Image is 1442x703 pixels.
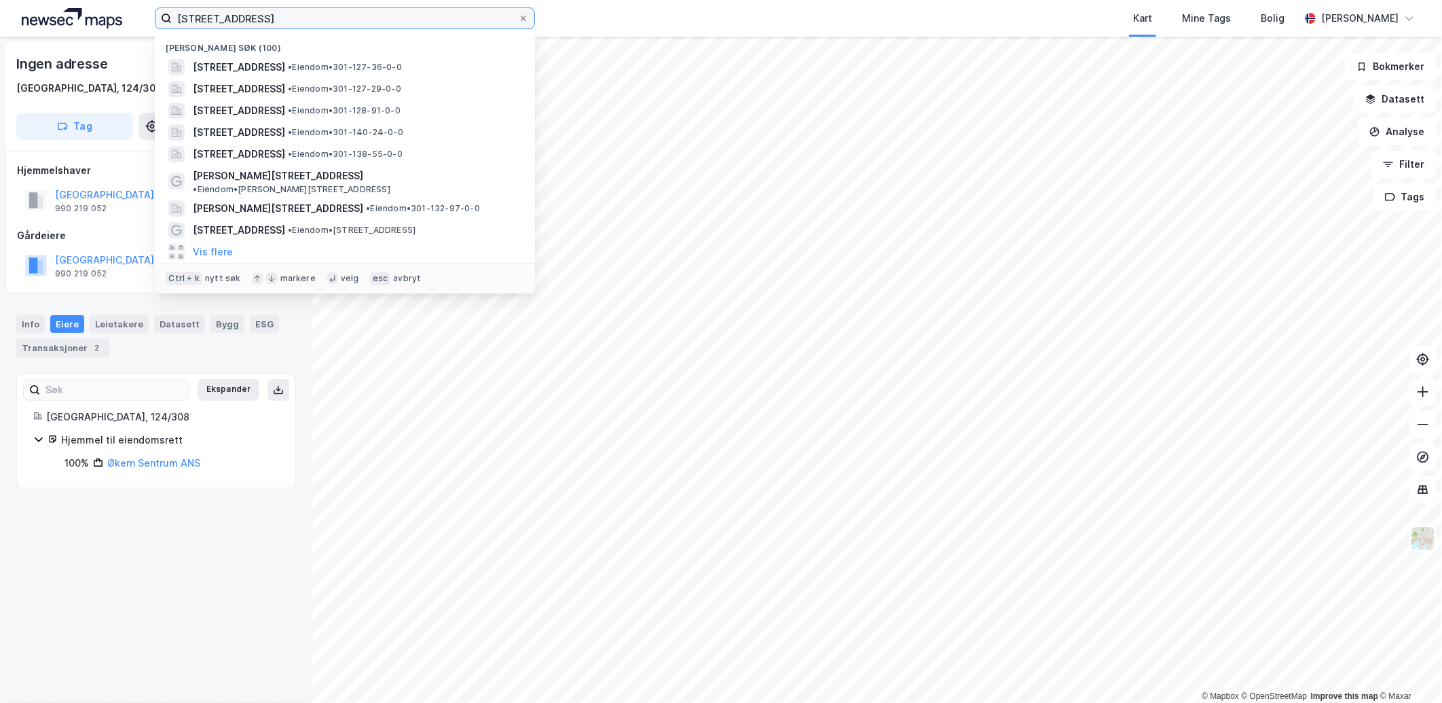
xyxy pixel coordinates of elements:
[172,8,518,29] input: Søk på adresse, matrikkel, gårdeiere, leietakere eller personer
[366,203,370,213] span: •
[55,203,107,214] div: 990 219 052
[1354,86,1437,113] button: Datasett
[288,127,292,137] span: •
[210,315,244,333] div: Bygg
[1345,53,1437,80] button: Bokmerker
[61,432,279,448] div: Hjemmel til eiendomsrett
[16,53,110,75] div: Ingen adresse
[288,105,401,116] span: Eiendom • 301-128-91-0-0
[90,315,149,333] div: Leietakere
[50,315,84,333] div: Eiere
[90,341,104,355] div: 2
[193,184,197,194] span: •
[288,149,292,159] span: •
[22,8,122,29] img: logo.a4113a55bc3d86da70a041830d287a7e.svg
[55,268,107,279] div: 990 219 052
[193,200,363,217] span: [PERSON_NAME][STREET_ADDRESS]
[193,103,285,119] span: [STREET_ADDRESS]
[1358,118,1437,145] button: Analyse
[40,380,189,400] input: Søk
[1374,638,1442,703] div: Kontrollprogram for chat
[288,127,403,138] span: Eiendom • 301-140-24-0-0
[193,244,233,260] button: Vis flere
[1242,691,1308,701] a: OpenStreetMap
[193,168,363,184] span: [PERSON_NAME][STREET_ADDRESS]
[288,62,402,73] span: Eiendom • 301-127-36-0-0
[17,228,295,244] div: Gårdeiere
[341,273,359,284] div: velg
[17,162,295,179] div: Hjemmelshaver
[64,455,89,471] div: 100%
[288,225,415,236] span: Eiendom • [STREET_ADDRESS]
[166,272,202,285] div: Ctrl + k
[46,409,279,425] div: [GEOGRAPHIC_DATA], 124/308
[1374,638,1442,703] iframe: Chat Widget
[16,315,45,333] div: Info
[1371,151,1437,178] button: Filter
[16,80,163,96] div: [GEOGRAPHIC_DATA], 124/308
[16,338,109,357] div: Transaksjoner
[1202,691,1239,701] a: Mapbox
[280,273,316,284] div: markere
[288,84,292,94] span: •
[1182,10,1231,26] div: Mine Tags
[288,149,403,160] span: Eiendom • 301-138-55-0-0
[1311,691,1378,701] a: Improve this map
[107,457,200,469] a: Økern Sentrum ANS
[1261,10,1284,26] div: Bolig
[288,225,292,235] span: •
[1133,10,1152,26] div: Kart
[1373,183,1437,211] button: Tags
[288,84,401,94] span: Eiendom • 301-127-29-0-0
[393,273,421,284] div: avbryt
[193,81,285,97] span: [STREET_ADDRESS]
[154,315,205,333] div: Datasett
[370,272,391,285] div: esc
[193,222,285,238] span: [STREET_ADDRESS]
[1410,526,1436,552] img: Z
[366,203,480,214] span: Eiendom • 301-132-97-0-0
[1321,10,1399,26] div: [PERSON_NAME]
[193,59,285,75] span: [STREET_ADDRESS]
[288,105,292,115] span: •
[16,113,133,140] button: Tag
[193,146,285,162] span: [STREET_ADDRESS]
[193,184,390,195] span: Eiendom • [PERSON_NAME][STREET_ADDRESS]
[288,62,292,72] span: •
[198,379,259,401] button: Ekspander
[155,32,535,56] div: [PERSON_NAME] søk (100)
[250,315,279,333] div: ESG
[205,273,241,284] div: nytt søk
[193,124,285,141] span: [STREET_ADDRESS]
